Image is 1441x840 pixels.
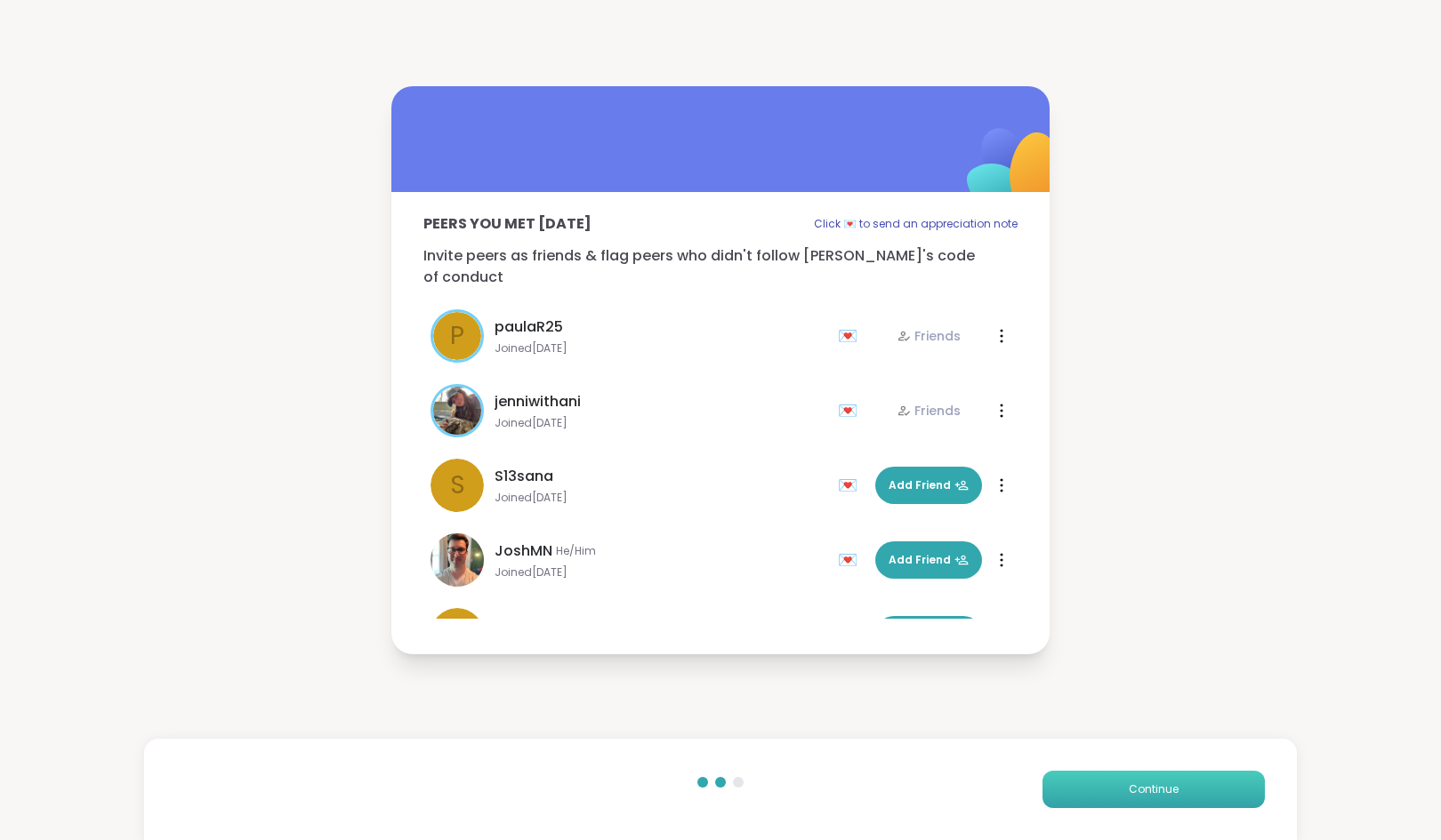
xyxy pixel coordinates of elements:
[433,387,481,435] img: jenniwithani
[450,467,465,504] span: S
[897,402,961,420] div: Friends
[450,317,464,355] span: p
[556,544,596,558] span: He/Him
[451,616,463,653] span: e
[838,396,865,425] div: 💌
[495,466,553,487] span: S13sana
[889,477,969,493] span: Add Friend
[495,391,581,412] span: jenniwithani
[925,82,1102,259] img: ShareWell Logomark
[423,213,592,235] p: Peers you met [DATE]
[897,327,961,345] div: Friends
[431,533,484,587] img: JoshMN
[495,416,827,430] span: Joined [DATE]
[495,540,552,562] span: JoshMN
[1129,781,1179,797] span: Continue
[875,541,982,579] button: Add Friend
[495,615,568,636] span: echang88
[423,245,1018,288] p: Invite peers as friends & flag peers who didn't follow [PERSON_NAME]'s code of conduct
[889,552,969,568] span: Add Friend
[495,316,563,338] span: paulaR25
[814,213,1018,235] p: Click 💌 to send an appreciation note
[875,616,982,653] button: Add Friend
[495,565,827,580] span: Joined [DATE]
[495,491,827,505] span: Joined [DATE]
[838,322,865,350] div: 💌
[838,546,865,574] div: 💌
[495,341,827,356] span: Joined [DATE]
[875,467,982,504] button: Add Friend
[838,471,865,500] div: 💌
[1043,771,1265,808] button: Continue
